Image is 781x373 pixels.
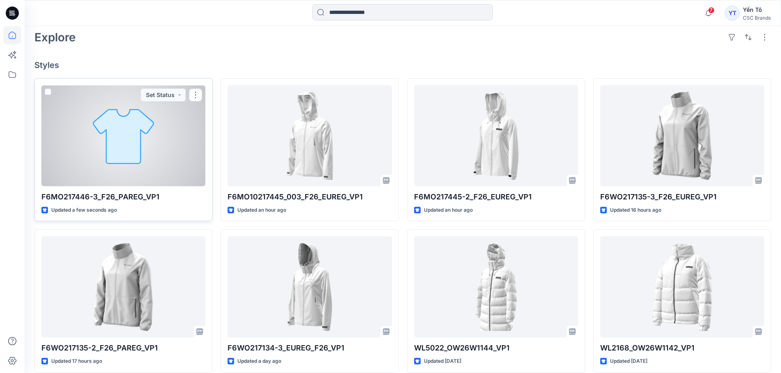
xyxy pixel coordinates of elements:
[708,7,715,14] span: 7
[600,191,764,203] p: F6WO217135-3_F26_EUREG_VP1
[41,236,205,337] a: F6WO217135-2_F26_PAREG_VP1
[228,85,392,186] a: F6MO10217445_003_F26_EUREG_VP1
[228,236,392,337] a: F6WO217134-3_EUREG_F26_VP1
[725,6,740,20] div: YT
[237,357,281,366] p: Updated a day ago
[414,85,578,186] a: F6MO217445-2_F26_EUREG_VP1
[610,357,647,366] p: Updated [DATE]
[600,236,764,337] a: WL2168_OW26W1142_VP1
[34,60,771,70] h4: Styles
[743,15,771,21] div: CSC Brands
[51,206,117,215] p: Updated a few seconds ago
[51,357,102,366] p: Updated 17 hours ago
[600,85,764,186] a: F6WO217135-3_F26_EUREG_VP1
[610,206,661,215] p: Updated 16 hours ago
[228,342,392,354] p: F6WO217134-3_EUREG_F26_VP1
[228,191,392,203] p: F6MO10217445_003_F26_EUREG_VP1
[41,85,205,186] a: F6MO217446-3_F26_PAREG_VP1
[41,342,205,354] p: F6WO217135-2_F26_PAREG_VP1
[424,357,461,366] p: Updated [DATE]
[743,5,771,15] div: Yến Tô
[237,206,286,215] p: Updated an hour ago
[414,236,578,337] a: WL5022_OW26W1144_VP1
[600,342,764,354] p: WL2168_OW26W1142_VP1
[34,31,76,44] h2: Explore
[414,342,578,354] p: WL5022_OW26W1144_VP1
[424,206,473,215] p: Updated an hour ago
[41,191,205,203] p: F6MO217446-3_F26_PAREG_VP1
[414,191,578,203] p: F6MO217445-2_F26_EUREG_VP1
